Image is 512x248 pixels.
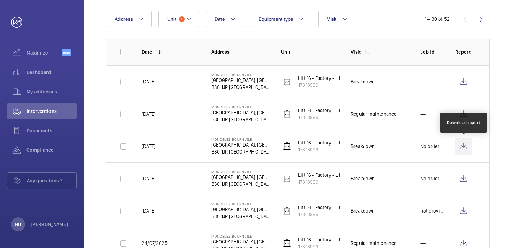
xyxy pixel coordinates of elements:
[27,177,76,184] span: Any questions ?
[281,49,340,56] p: Unit
[211,206,270,213] p: [GEOGRAPHIC_DATA], [GEOGRAPHIC_DATA]
[351,175,375,182] div: Breakdown
[351,240,396,247] div: Regular maintenance
[298,211,351,218] p: 17818999
[211,73,270,77] p: Mondelez Bournvile
[298,75,351,82] p: Lift 16 - Factory - L Block
[250,11,312,27] button: Equipment type
[211,174,270,181] p: [GEOGRAPHIC_DATA], [GEOGRAPHIC_DATA]
[211,105,270,109] p: Mondelez Bournvile
[26,147,77,154] span: Compliance
[211,116,270,123] p: B30 1JR [GEOGRAPHIC_DATA]
[211,141,270,148] p: [GEOGRAPHIC_DATA], [GEOGRAPHIC_DATA]
[283,239,291,247] img: elevator.svg
[351,78,375,85] div: Breakdown
[425,16,450,23] div: 1 – 30 of 52
[211,148,270,155] p: B30 1JR [GEOGRAPHIC_DATA]
[298,114,351,121] p: 17818999
[420,175,444,182] p: No order number
[351,49,361,56] p: Visit
[115,16,133,22] span: Address
[211,49,270,56] p: Address
[15,221,21,228] p: NB
[106,11,152,27] button: Address
[327,16,336,22] span: Visit
[283,77,291,86] img: elevator.svg
[298,236,351,243] p: Lift 16 - Factory - L Block
[26,88,77,95] span: My addresses
[142,49,152,56] p: Date
[142,207,155,214] p: [DATE]
[298,139,351,146] p: Lift 16 - Factory - L Block
[206,11,243,27] button: Date
[211,170,270,174] p: Mondelez Bournvile
[26,108,77,115] span: Interventions
[215,16,225,22] span: Date
[318,11,355,27] button: Visit
[211,137,270,141] p: Mondelez Bournvile
[283,142,291,150] img: elevator.svg
[142,110,155,117] p: [DATE]
[420,78,426,85] p: ---
[211,77,270,84] p: [GEOGRAPHIC_DATA], [GEOGRAPHIC_DATA]
[420,143,444,150] p: No order number
[420,240,426,247] p: ---
[351,143,375,150] div: Breakdown
[283,110,291,118] img: elevator.svg
[26,49,62,56] span: Maximize
[298,107,351,114] p: Lift 16 - Factory - L Block
[179,16,185,22] span: 1
[142,143,155,150] p: [DATE]
[158,11,199,27] button: Unit1
[31,221,68,228] p: [PERSON_NAME]
[211,202,270,206] p: Mondelez Bournvile
[447,119,480,126] div: Download report
[420,49,444,56] p: Job Id
[298,172,351,179] p: Lift 16 - Factory - L Block
[455,49,475,56] p: Report
[298,179,351,185] p: 17818999
[142,78,155,85] p: [DATE]
[420,207,444,214] p: not provided
[26,69,77,76] span: Dashboard
[211,238,270,245] p: [GEOGRAPHIC_DATA], [GEOGRAPHIC_DATA]
[420,110,426,117] p: ---
[142,175,155,182] p: [DATE]
[298,82,351,89] p: 17818999
[283,207,291,215] img: elevator.svg
[351,207,375,214] div: Breakdown
[211,84,270,91] p: B30 1JR [GEOGRAPHIC_DATA]
[62,49,71,56] span: Beta
[211,213,270,220] p: B30 1JR [GEOGRAPHIC_DATA]
[167,16,176,22] span: Unit
[211,181,270,188] p: B30 1JR [GEOGRAPHIC_DATA]
[351,110,396,117] div: Regular maintenance
[298,146,351,153] p: 17818999
[211,109,270,116] p: [GEOGRAPHIC_DATA], [GEOGRAPHIC_DATA]
[259,16,293,22] span: Equipment type
[142,240,168,247] p: 24/07/2025
[283,174,291,183] img: elevator.svg
[298,204,351,211] p: Lift 16 - Factory - L Block
[26,127,77,134] span: Documents
[211,234,270,238] p: Mondelez Bournvile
